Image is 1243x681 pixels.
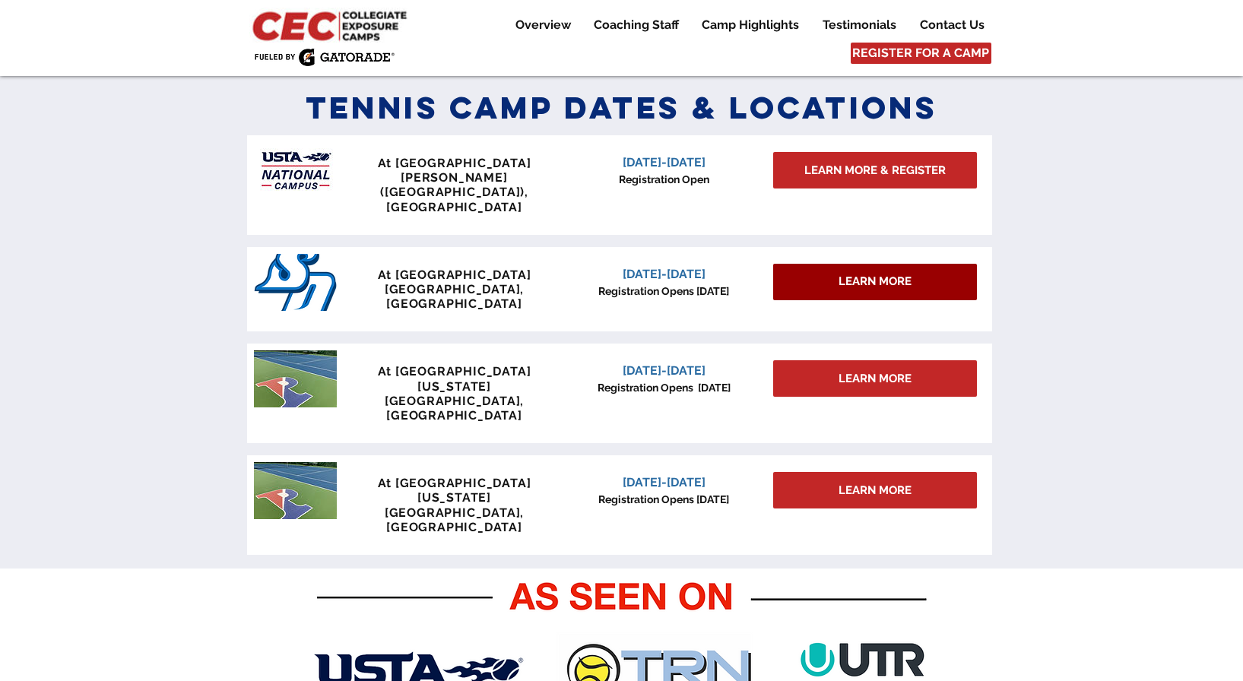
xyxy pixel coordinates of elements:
[378,156,531,170] span: At [GEOGRAPHIC_DATA]
[254,48,395,66] img: Fueled by Gatorade.png
[852,45,989,62] span: REGISTER FOR A CAMP
[773,264,977,300] div: LEARN MORE
[306,88,938,127] span: Tennis Camp Dates & Locations
[623,363,706,378] span: [DATE]-[DATE]
[839,274,912,290] span: LEARN MORE
[254,254,337,311] img: San_Diego_Toreros_logo.png
[623,267,706,281] span: [DATE]-[DATE]
[385,282,524,311] span: [GEOGRAPHIC_DATA], [GEOGRAPHIC_DATA]
[811,16,908,34] a: Testimonials
[815,16,904,34] p: Testimonials
[249,8,414,43] img: CEC Logo Primary_edited.jpg
[254,462,337,519] img: penn tennis courts with logo.jpeg
[586,16,687,34] p: Coaching Staff
[804,163,946,179] span: LEARN MORE & REGISTER
[619,173,709,185] span: Registration Open
[254,142,337,199] img: USTA Campus image_edited.jpg
[839,483,912,499] span: LEARN MORE
[773,152,977,188] a: LEARN MORE & REGISTER
[598,382,731,394] span: Registration Opens [DATE]
[623,475,706,489] span: [DATE]-[DATE]
[582,16,690,34] a: Coaching Staff
[385,394,524,423] span: [GEOGRAPHIC_DATA], [GEOGRAPHIC_DATA]
[839,371,912,387] span: LEARN MORE
[598,493,729,505] span: Registration Opens [DATE]
[504,16,582,34] a: Overview
[493,16,995,34] nav: Site
[380,170,528,214] span: [PERSON_NAME] ([GEOGRAPHIC_DATA]), [GEOGRAPHIC_DATA]
[773,360,977,397] a: LEARN MORE
[378,268,531,282] span: At [GEOGRAPHIC_DATA]
[378,476,531,505] span: At [GEOGRAPHIC_DATA][US_STATE]
[598,285,729,297] span: Registration Opens [DATE]
[508,16,579,34] p: Overview
[908,16,995,34] a: Contact Us
[851,43,991,64] a: REGISTER FOR A CAMP
[773,472,977,508] a: LEARN MORE
[623,155,706,169] span: [DATE]-[DATE]
[254,350,337,407] img: penn tennis courts with logo.jpeg
[694,16,807,34] p: Camp Highlights
[385,505,524,534] span: [GEOGRAPHIC_DATA], [GEOGRAPHIC_DATA]
[378,364,531,393] span: At [GEOGRAPHIC_DATA][US_STATE]
[912,16,992,34] p: Contact Us
[690,16,810,34] a: Camp Highlights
